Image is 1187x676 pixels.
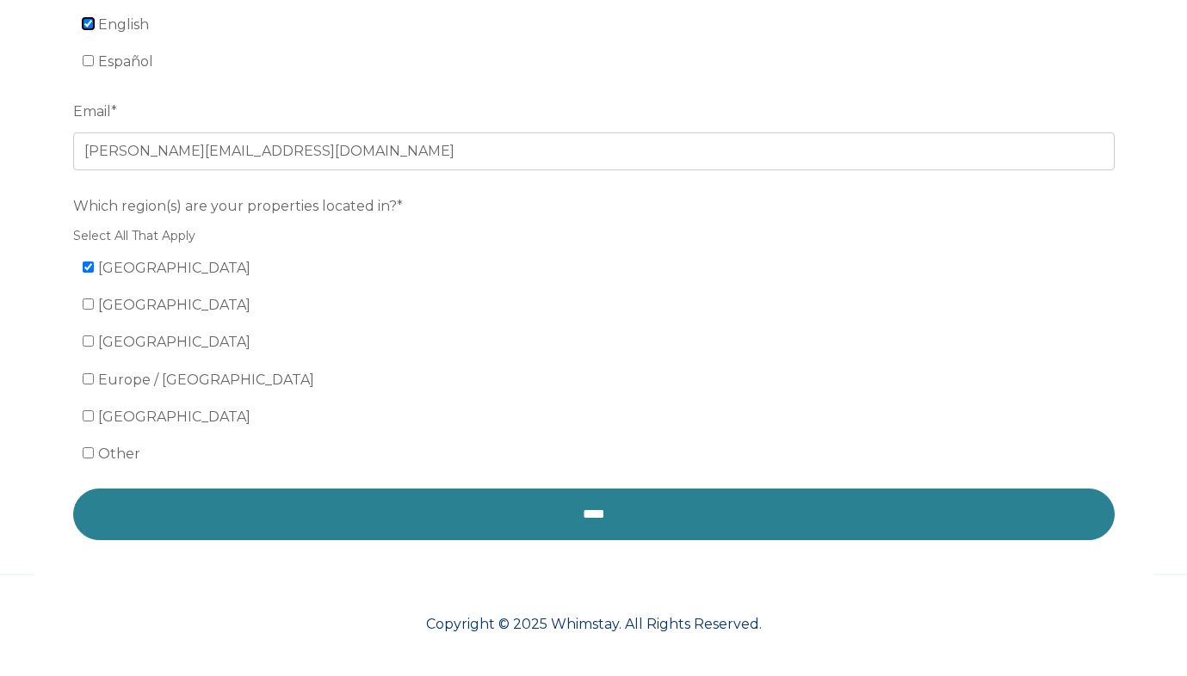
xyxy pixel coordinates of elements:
span: Español [98,53,153,70]
input: English [83,18,94,29]
input: [GEOGRAPHIC_DATA] [83,335,94,347]
p: Copyright © 2025 Whimstay. All Rights Reserved. [34,614,1153,635]
legend: Select All That Apply [73,227,1115,245]
span: Other [98,446,140,462]
input: [GEOGRAPHIC_DATA] [83,298,94,310]
span: [GEOGRAPHIC_DATA] [98,297,250,313]
input: [GEOGRAPHIC_DATA] [83,261,94,273]
span: Email [73,98,111,125]
span: Which region(s) are your properties located in?* [73,193,403,219]
span: English [98,16,149,33]
span: [GEOGRAPHIC_DATA] [98,260,250,276]
span: [GEOGRAPHIC_DATA] [98,409,250,425]
input: Other [83,447,94,458]
span: Europe / [GEOGRAPHIC_DATA] [98,372,314,388]
input: Europe / [GEOGRAPHIC_DATA] [83,373,94,384]
input: [GEOGRAPHIC_DATA] [83,410,94,421]
span: [GEOGRAPHIC_DATA] [98,334,250,350]
input: Español [83,55,94,66]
